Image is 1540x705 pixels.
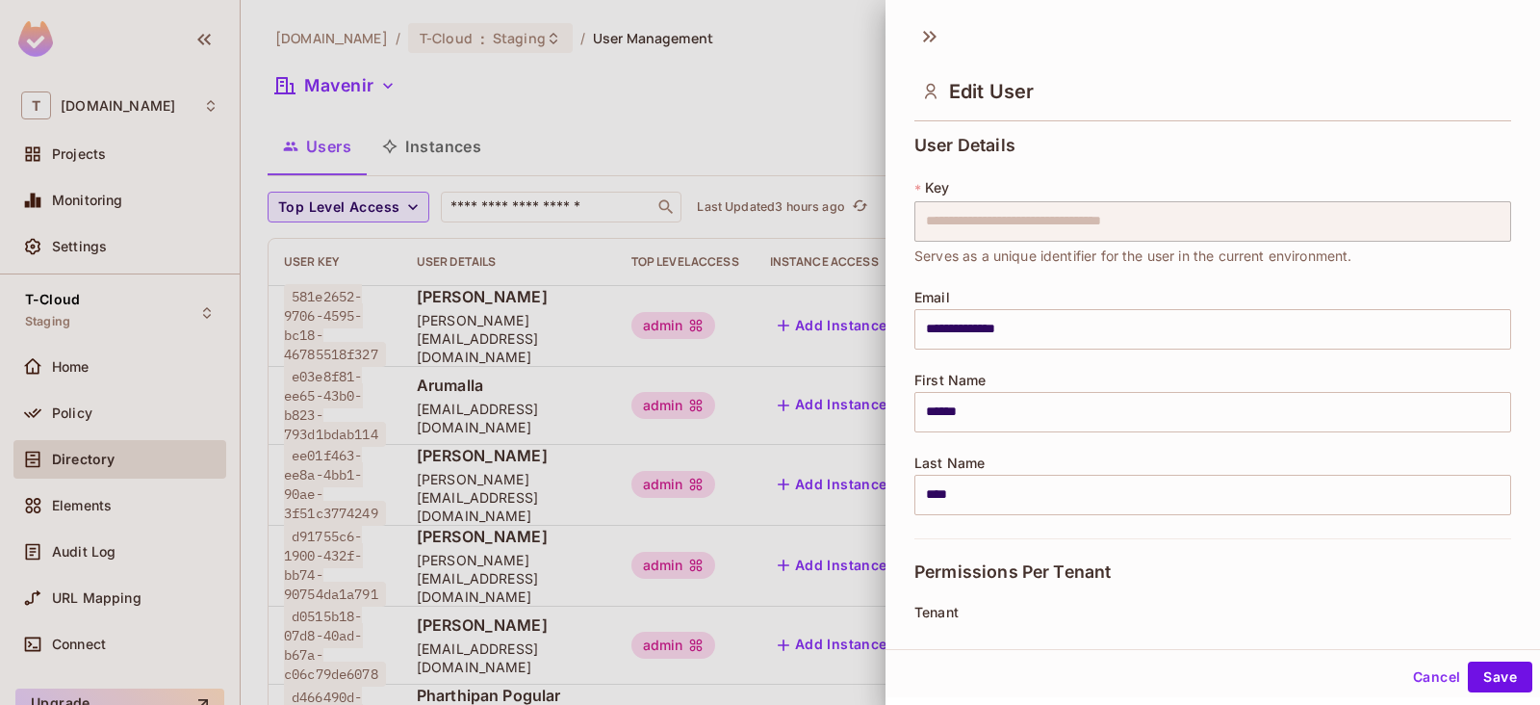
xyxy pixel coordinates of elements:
[914,373,987,388] span: First Name
[914,562,1111,582] span: Permissions Per Tenant
[949,80,1034,103] span: Edit User
[914,605,959,620] span: Tenant
[914,456,985,471] span: Last Name
[914,290,950,305] span: Email
[914,136,1015,155] span: User Details
[925,180,949,196] span: Key
[1468,662,1532,692] button: Save
[1405,662,1468,692] button: Cancel
[914,246,1352,267] span: Serves as a unique identifier for the user in the current environment.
